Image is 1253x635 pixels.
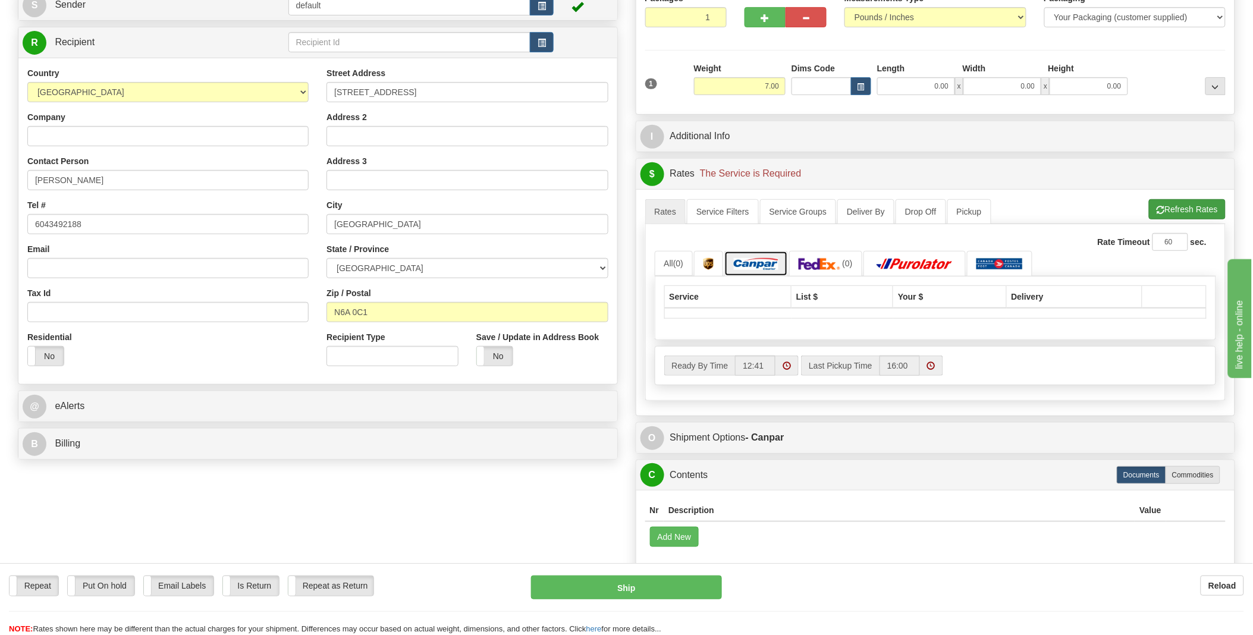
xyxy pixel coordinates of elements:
label: Save / Update in Address Book [476,331,599,343]
a: Rates [645,199,686,224]
span: I [640,125,664,149]
th: Nr [645,499,664,521]
span: (0) [843,259,853,268]
label: City [326,199,342,211]
a: @ eAlerts [23,394,613,419]
span: x [1041,77,1050,95]
a: All [655,251,693,276]
label: Width [963,62,986,74]
b: Reload [1208,581,1236,590]
label: Tel # [27,199,46,211]
a: Service Groups [760,199,836,224]
a: IAdditional Info [640,124,1231,149]
span: B [23,432,46,456]
span: @ [23,395,46,419]
a: B Billing [23,432,613,456]
img: FedEx Express® [799,258,840,270]
span: C [640,463,664,487]
iframe: chat widget [1226,257,1252,378]
span: $ [640,162,664,186]
label: Is Return [223,576,279,595]
img: UPS [704,258,714,270]
label: Repeat [10,576,58,595]
label: sec. [1191,236,1207,248]
th: Service [664,285,792,308]
th: Your $ [893,285,1006,308]
input: Enter a location [326,82,608,102]
span: 1 [645,78,658,89]
a: Drop Off [896,199,946,224]
img: Canpar [734,258,778,270]
label: Address 2 [326,111,367,123]
a: Service Filters [687,199,759,224]
span: Recipient [55,37,95,47]
span: eAlerts [55,401,84,411]
a: $Rates The Service is Required [640,162,1231,186]
label: Dims Code [792,62,835,74]
button: Reload [1201,576,1244,596]
img: Purolator [873,258,956,270]
label: Put On hold [68,576,134,595]
label: Zip / Postal [326,287,371,299]
span: x [955,77,963,95]
th: Delivery [1006,285,1142,308]
img: Canada Post [976,258,1023,270]
label: Ready By Time [664,356,736,376]
a: Pickup [947,199,991,224]
a: CContents [640,463,1231,488]
label: Repeat as Return [288,576,373,595]
label: Country [27,67,59,79]
button: Refresh Rates [1149,199,1226,219]
label: No [477,347,513,366]
label: Contact Person [27,155,89,167]
span: Billing [55,438,80,448]
span: (0) [673,259,683,268]
label: Commodities [1166,466,1220,484]
th: Description [664,499,1135,521]
label: Documents [1117,466,1166,484]
span: The Service is Required [700,168,802,178]
label: Residential [27,331,72,343]
label: No [28,347,64,366]
label: Address 3 [326,155,367,167]
span: R [23,31,46,55]
label: Tax Id [27,287,51,299]
label: Last Pickup Time [801,356,880,376]
label: Company [27,111,65,123]
label: Recipient Type [326,331,385,343]
button: Add New [650,527,699,547]
label: Length [877,62,905,74]
strong: - Canpar [746,432,784,442]
div: live help - online [9,7,110,21]
button: Ship [531,576,722,599]
label: State / Province [326,243,389,255]
th: Value [1135,499,1166,521]
span: O [640,426,664,450]
label: Height [1048,62,1075,74]
label: Weight [694,62,721,74]
label: Rate Timeout [1098,236,1150,248]
label: Email [27,243,49,255]
label: Street Address [326,67,385,79]
a: here [586,624,602,633]
a: R Recipient [23,30,259,55]
a: Deliver By [837,199,894,224]
label: Email Labels [144,576,213,595]
span: NOTE: [9,624,33,633]
div: ... [1205,77,1226,95]
a: OShipment Options- Canpar [640,426,1231,450]
input: Recipient Id [288,32,531,52]
th: List $ [792,285,893,308]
